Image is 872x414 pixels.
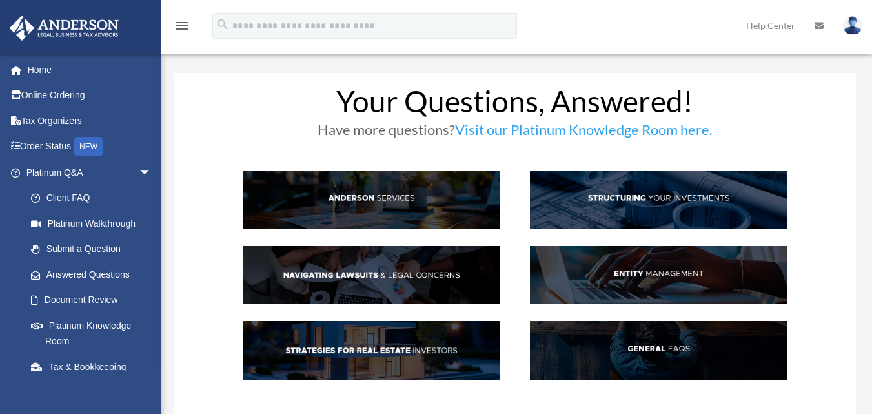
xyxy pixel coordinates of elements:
div: NEW [74,137,103,156]
img: StructInv_hdr [530,171,787,229]
a: Client FAQ [18,185,165,211]
span: arrow_drop_down [139,160,165,186]
a: Answered Questions [18,262,171,287]
i: menu [174,18,190,34]
a: Platinum Q&Aarrow_drop_down [9,160,171,185]
a: Document Review [18,287,171,313]
img: AndServ_hdr [243,171,500,229]
a: Online Ordering [9,83,171,109]
img: Anderson Advisors Platinum Portal [6,16,123,41]
a: Tax Organizers [9,108,171,134]
img: StratsRE_hdr [243,321,500,379]
a: Visit our Platinum Knowledge Room here. [455,121,713,145]
img: GenFAQ_hdr [530,321,787,379]
a: Platinum Walkthrough [18,211,171,236]
img: EntManag_hdr [530,246,787,304]
a: Tax & Bookkeeping Packages [18,354,171,395]
a: Home [9,57,171,83]
a: Submit a Question [18,236,171,262]
a: Platinum Knowledge Room [18,313,171,354]
h1: Your Questions, Answered! [243,87,788,123]
a: menu [174,23,190,34]
img: User Pic [843,16,862,35]
h3: Have more questions? [243,123,788,143]
a: Order StatusNEW [9,134,171,160]
img: NavLaw_hdr [243,246,500,304]
i: search [216,17,230,32]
